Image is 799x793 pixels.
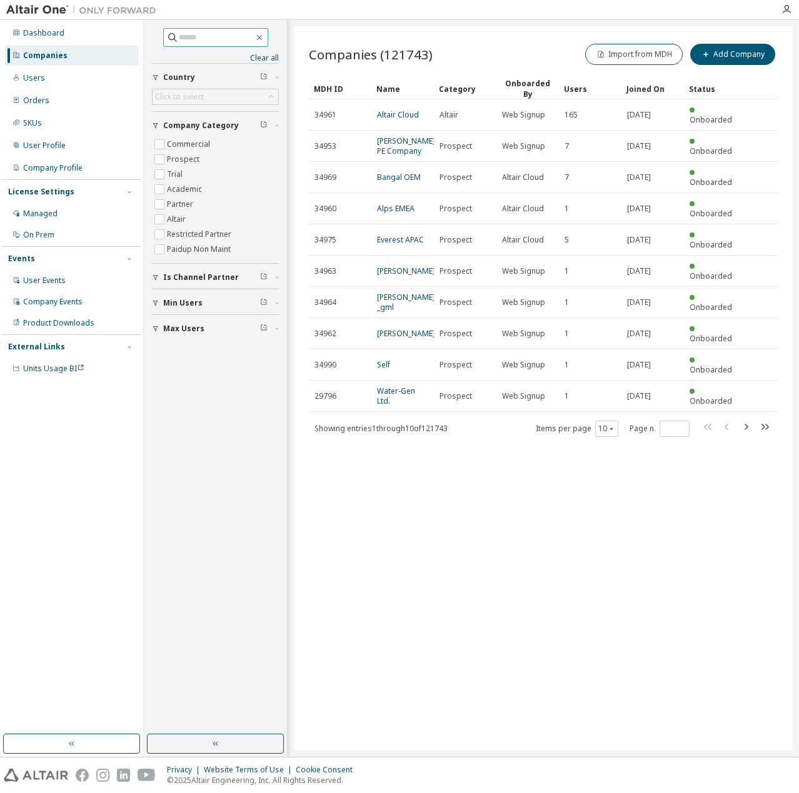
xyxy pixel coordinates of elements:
[565,297,569,307] span: 1
[23,163,83,173] div: Company Profile
[152,264,279,291] button: Is Channel Partner
[627,110,651,120] span: [DATE]
[502,391,545,401] span: Web Signup
[565,391,569,401] span: 1
[440,329,472,339] span: Prospect
[314,79,366,99] div: MDH ID
[502,204,544,214] span: Altair Cloud
[377,172,421,182] a: Bangal OEM
[8,187,74,197] div: License Settings
[502,297,545,307] span: Web Signup
[440,204,472,214] span: Prospect
[626,79,679,99] div: Joined On
[627,360,651,370] span: [DATE]
[565,204,569,214] span: 1
[152,289,279,317] button: Min Users
[314,360,336,370] span: 34990
[627,172,651,182] span: [DATE]
[440,172,472,182] span: Prospect
[627,141,651,151] span: [DATE]
[23,73,45,83] div: Users
[314,297,336,307] span: 34964
[690,146,732,156] span: Onboarded
[314,172,336,182] span: 34969
[167,137,213,152] label: Commercial
[627,297,651,307] span: [DATE]
[502,360,545,370] span: Web Signup
[690,44,775,65] button: Add Company
[377,386,415,406] a: Water-Gen Ltd.
[690,271,732,281] span: Onboarded
[8,254,35,264] div: Events
[6,4,163,16] img: Altair One
[501,78,554,99] div: Onboarded By
[627,204,651,214] span: [DATE]
[627,329,651,339] span: [DATE]
[76,769,89,782] img: facebook.svg
[377,109,419,120] a: Altair Cloud
[152,315,279,342] button: Max Users
[377,234,424,245] a: Everest APAC
[377,328,435,339] a: [PERSON_NAME]
[117,769,130,782] img: linkedin.svg
[314,266,336,276] span: 34963
[23,209,58,219] div: Managed
[260,72,268,82] span: Clear filter
[152,53,279,63] a: Clear all
[163,72,195,82] span: Country
[440,266,472,276] span: Prospect
[23,318,94,328] div: Product Downloads
[536,421,618,437] span: Items per page
[167,765,204,775] div: Privacy
[377,359,390,370] a: Self
[23,363,84,374] span: Units Usage BI
[23,96,49,106] div: Orders
[440,297,472,307] span: Prospect
[565,110,578,120] span: 165
[23,276,66,286] div: User Events
[440,360,472,370] span: Prospect
[167,212,188,227] label: Altair
[152,64,279,91] button: Country
[8,342,65,352] div: External Links
[138,769,156,782] img: youtube.svg
[296,765,360,775] div: Cookie Consent
[565,172,569,182] span: 7
[440,235,472,245] span: Prospect
[260,324,268,334] span: Clear filter
[260,121,268,131] span: Clear filter
[167,197,196,212] label: Partner
[23,230,54,240] div: On Prem
[440,391,472,401] span: Prospect
[23,51,68,61] div: Companies
[690,333,732,344] span: Onboarded
[314,235,336,245] span: 34975
[152,112,279,139] button: Company Category
[163,272,239,282] span: Is Channel Partner
[167,227,234,242] label: Restricted Partner
[260,272,268,282] span: Clear filter
[598,424,615,434] button: 10
[23,297,83,307] div: Company Events
[167,182,204,197] label: Academic
[690,302,732,312] span: Onboarded
[627,266,651,276] span: [DATE]
[565,360,569,370] span: 1
[440,110,458,120] span: Altair
[314,329,336,339] span: 34962
[630,421,690,437] span: Page n.
[314,141,336,151] span: 34953
[377,266,435,276] a: [PERSON_NAME]
[377,136,435,156] a: [PERSON_NAME] PE Company
[260,298,268,308] span: Clear filter
[163,324,204,334] span: Max Users
[439,79,491,99] div: Category
[377,203,415,214] a: Alps EMEA
[314,423,448,434] span: Showing entries 1 through 10 of 121743
[155,92,204,102] div: Click to select
[690,208,732,219] span: Onboarded
[627,391,651,401] span: [DATE]
[23,118,42,128] div: SKUs
[4,769,68,782] img: altair_logo.svg
[690,396,732,406] span: Onboarded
